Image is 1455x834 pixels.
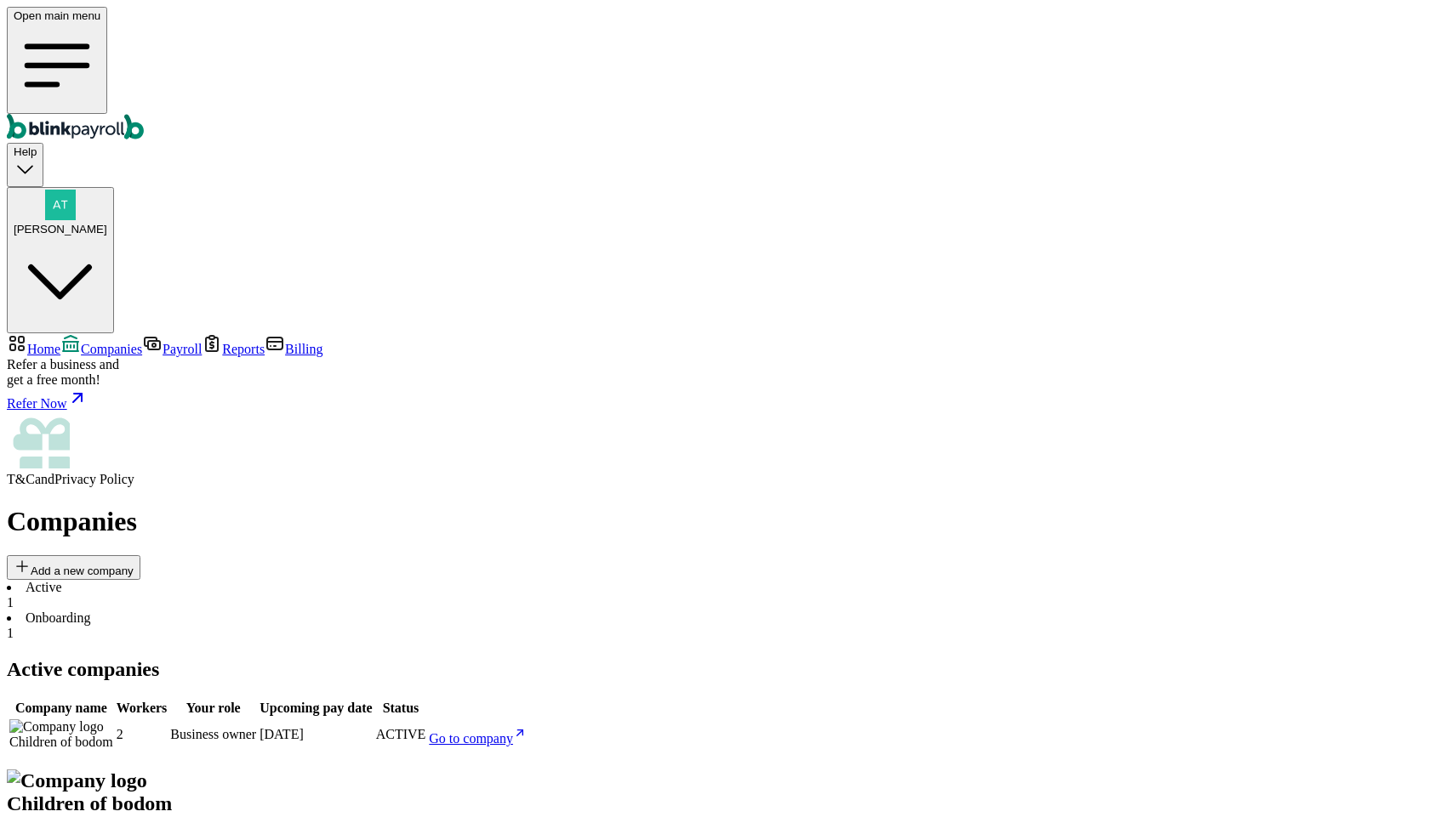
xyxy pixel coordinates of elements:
a: Go to company [429,731,527,746]
span: 1 [7,626,14,640]
span: T&C [7,472,35,486]
td: 2 [116,718,168,751]
a: Companies [60,342,142,356]
h2: Children of bodom [7,769,1448,815]
button: Help [7,143,43,186]
iframe: Chat Widget [1163,650,1455,834]
td: Business owner [169,718,257,751]
span: Privacy Policy [54,472,134,486]
span: 1 [7,595,14,610]
span: ACTIVE [376,727,426,741]
span: Go to company [429,731,513,746]
span: Payroll [163,342,202,356]
td: [DATE] [259,718,373,751]
li: Active [7,580,1448,610]
span: Companies [81,342,142,356]
a: Payroll [142,342,202,356]
span: Billing [285,342,322,356]
img: Company logo [7,769,147,792]
span: Add a new company [31,565,134,577]
li: Onboarding [7,610,1448,641]
span: Children of bodom [9,735,113,749]
h1: Companies [7,506,1448,537]
span: Reports [222,342,265,356]
span: Help [14,145,37,158]
a: Reports [202,342,265,356]
th: Upcoming pay date [259,700,373,717]
button: [PERSON_NAME] [7,187,114,334]
span: Home [27,342,60,356]
button: Add a new company [7,555,140,580]
h2: Active companies [7,658,1448,681]
span: [PERSON_NAME] [14,223,107,235]
nav: Global [7,7,1448,143]
th: Status [375,700,427,717]
span: and [35,472,54,486]
span: Open main menu [14,9,100,22]
a: Billing [265,342,322,356]
nav: Sidebar [7,333,1448,487]
th: Company name [9,700,114,717]
th: Workers [116,700,168,717]
div: Refer a business and get a free month! [7,357,1448,388]
button: Open main menu [7,7,107,114]
a: Home [7,342,60,356]
a: Refer Now [7,388,1448,411]
th: Your role [169,700,257,717]
img: Company logo [9,719,104,735]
